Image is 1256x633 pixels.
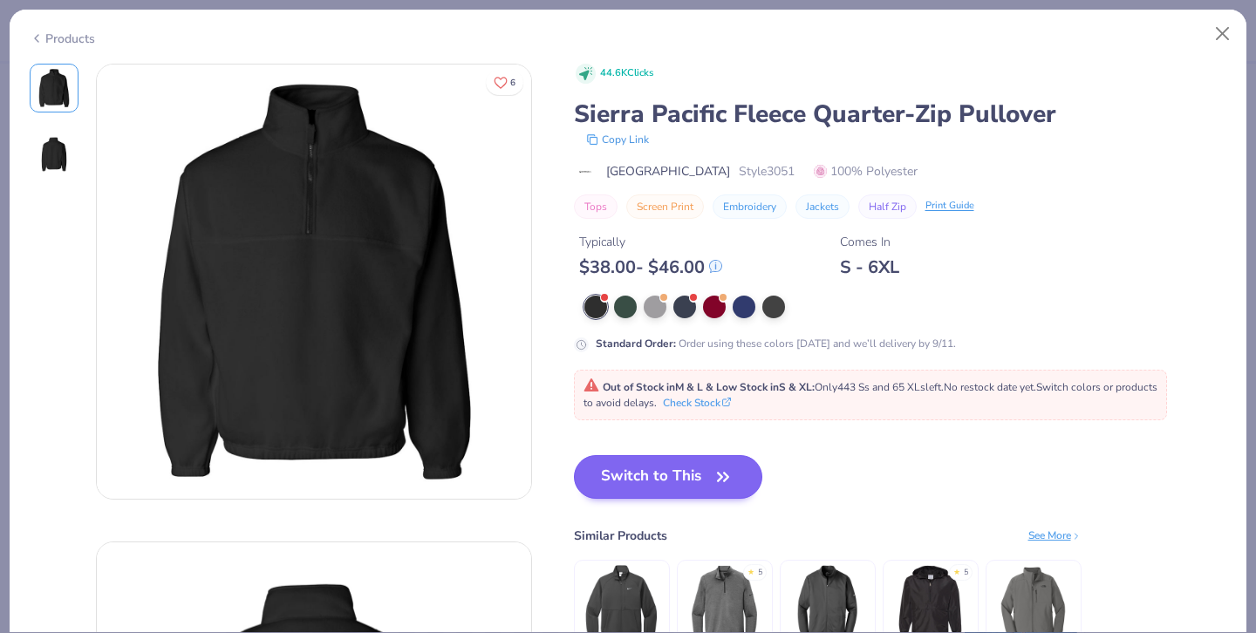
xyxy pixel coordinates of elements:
div: Print Guide [925,199,974,214]
button: Screen Print [626,194,704,219]
button: copy to clipboard [581,131,654,148]
div: ★ [747,567,754,574]
img: brand logo [574,165,597,179]
button: Like [486,70,523,95]
button: Embroidery [713,194,787,219]
strong: Standard Order : [596,337,676,351]
span: [GEOGRAPHIC_DATA] [606,162,730,180]
div: Similar Products [574,527,667,545]
div: ★ [953,567,960,574]
img: Back [33,133,75,175]
strong: & Low Stock in S & XL : [706,380,815,394]
div: 5 [964,567,968,579]
img: Front [97,65,531,499]
button: Check Stock [663,395,731,411]
div: $ 38.00 - $ 46.00 [579,256,722,278]
div: S - 6XL [840,256,899,278]
span: 6 [510,78,515,87]
button: Jackets [795,194,850,219]
div: See More [1028,527,1082,543]
span: Style 3051 [739,162,795,180]
button: Switch to This [574,455,763,499]
button: Tops [574,194,618,219]
button: Half Zip [858,194,917,219]
div: Comes In [840,233,899,251]
span: 100% Polyester [814,162,918,180]
strong: Out of Stock in M & L [603,380,706,394]
div: Products [30,30,95,48]
button: Close [1206,17,1239,51]
div: Sierra Pacific Fleece Quarter-Zip Pullover [574,98,1227,131]
span: No restock date yet. [944,380,1036,394]
div: Typically [579,233,722,251]
span: Only 443 Ss and 65 XLs left. Switch colors or products to avoid delays. [584,380,1157,410]
span: 44.6K Clicks [600,66,653,81]
div: 5 [758,567,762,579]
div: Order using these colors [DATE] and we’ll delivery by 9/11. [596,336,956,351]
img: Front [33,67,75,109]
